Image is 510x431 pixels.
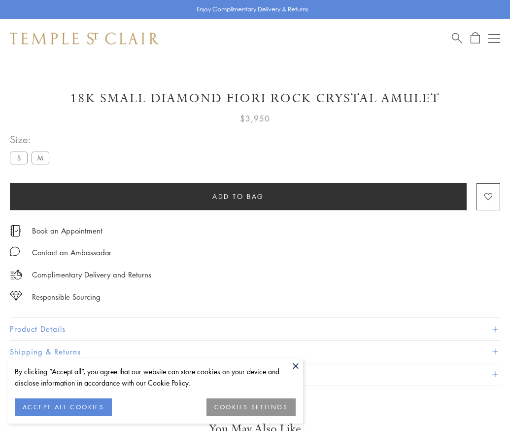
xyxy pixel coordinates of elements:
[10,318,500,340] button: Product Details
[206,398,296,416] button: COOKIES SETTINGS
[10,33,159,44] img: Temple St. Clair
[197,4,308,14] p: Enjoy Complimentary Delivery & Returns
[10,341,500,363] button: Shipping & Returns
[15,398,112,416] button: ACCEPT ALL COOKIES
[488,33,500,44] button: Open navigation
[10,183,467,210] button: Add to bag
[32,269,151,281] p: Complimentary Delivery and Returns
[240,112,270,125] span: $3,950
[10,90,500,107] h1: 18K Small Diamond Fiori Rock Crystal Amulet
[32,152,49,164] label: M
[10,225,22,236] img: icon_appointment.svg
[10,269,22,281] img: icon_delivery.svg
[10,291,22,301] img: icon_sourcing.svg
[212,191,264,202] span: Add to bag
[32,246,111,259] div: Contact an Ambassador
[10,246,20,256] img: MessageIcon-01_2.svg
[15,366,296,389] div: By clicking “Accept all”, you agree that our website can store cookies on your device and disclos...
[32,225,102,236] a: Book an Appointment
[32,291,101,303] div: Responsible Sourcing
[10,152,28,164] label: S
[471,32,480,44] a: Open Shopping Bag
[452,32,462,44] a: Search
[10,131,53,148] span: Size:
